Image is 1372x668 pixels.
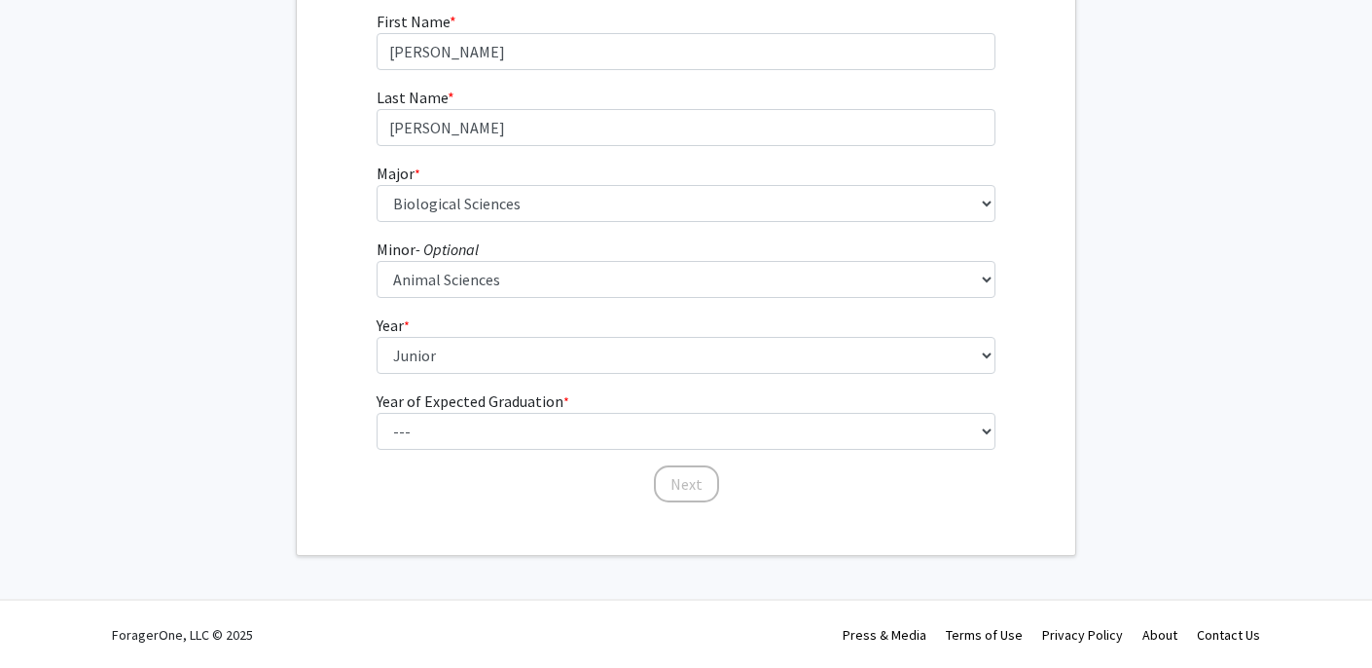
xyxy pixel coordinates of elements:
label: Year of Expected Graduation [377,390,569,413]
iframe: Chat [15,580,83,653]
a: Terms of Use [946,626,1023,644]
a: About [1142,626,1177,644]
label: Major [377,162,420,185]
label: Minor [377,238,479,261]
a: Press & Media [843,626,926,644]
a: Privacy Policy [1042,626,1123,644]
span: Last Name [377,88,448,107]
span: First Name [377,12,450,31]
label: Year [377,314,410,337]
a: Contact Us [1197,626,1260,644]
i: - Optional [415,240,479,259]
button: Next [654,465,719,502]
